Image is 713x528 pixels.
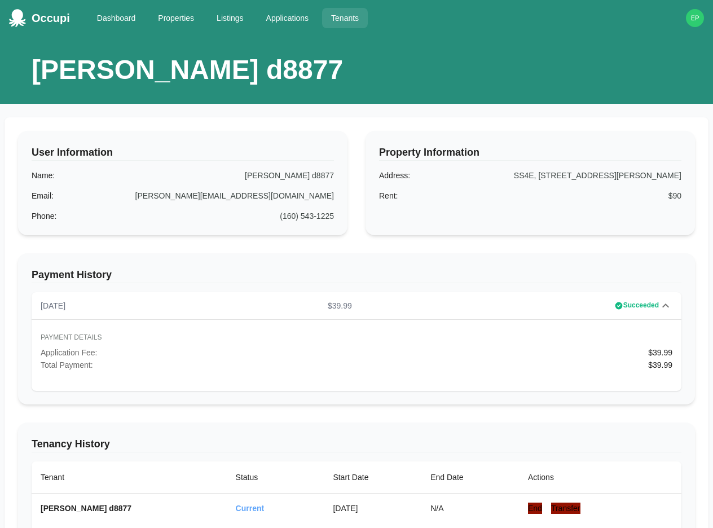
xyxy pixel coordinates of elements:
p: Tenants [331,12,359,24]
th: Actions [519,461,681,494]
p: Listings [217,12,243,24]
div: Occupi [32,9,70,27]
div: Email : [32,190,54,201]
button: Transfer [551,503,580,514]
div: Name : [32,170,55,181]
th: Start Date [324,461,421,494]
span: Succeeded [623,300,659,311]
p: Application Fee : [41,347,97,358]
img: 59fe8caad0260f665e2e3a46e5a48869 [686,9,704,27]
h3: Tenancy History [32,436,681,452]
div: (160) 543-1225 [280,210,334,222]
p: $39.99 [323,300,356,311]
th: End Date [421,461,519,494]
span: PAYMENT DETAILS [41,329,672,347]
h3: Payment History [32,267,681,283]
p: Applications [266,12,309,24]
a: Applications [257,8,318,28]
th: Status [227,461,324,494]
div: [PERSON_NAME][EMAIL_ADDRESS][DOMAIN_NAME] [135,190,334,201]
p: $39.99 [648,347,672,358]
th: [DATE] [324,494,421,523]
a: Tenants [322,8,368,28]
h3: Property Information [379,144,681,161]
th: Tenant [32,461,227,494]
p: Properties [158,12,194,24]
a: Listings [208,8,252,28]
p: [DATE] [41,300,65,311]
h1: [PERSON_NAME] d8877 [32,54,343,86]
div: [PERSON_NAME] d8877 [245,170,334,181]
button: End [528,503,542,514]
p: $39.99 [648,359,672,371]
a: Dashboard [88,8,145,28]
div: [DATE]$39.99Succeeded [32,319,681,391]
div: Address : [379,170,410,181]
div: Phone : [32,210,56,222]
div: $90 [668,190,681,201]
h3: User Information [32,144,334,161]
th: N/A [421,494,519,523]
p: Total Payment: [41,359,93,371]
span: Current [236,504,265,513]
th: [PERSON_NAME] d8877 [32,494,227,523]
a: Properties [149,8,203,28]
p: Dashboard [97,12,136,24]
div: Rent : [379,190,398,201]
div: SS4E, [STREET_ADDRESS][PERSON_NAME] [514,170,681,181]
div: [DATE]$39.99Succeeded [32,292,681,319]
